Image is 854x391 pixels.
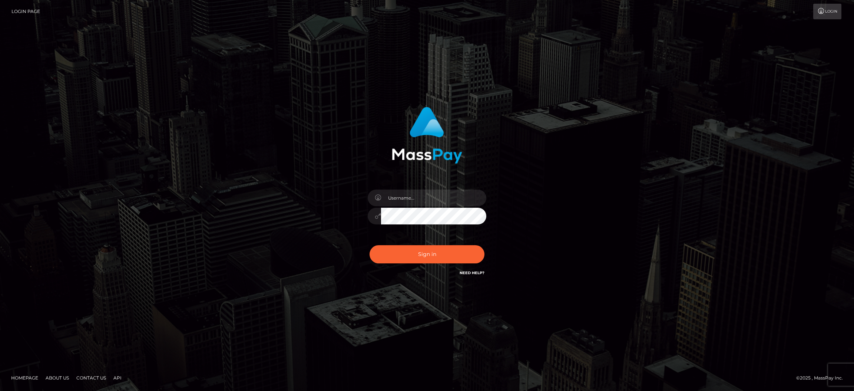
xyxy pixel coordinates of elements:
a: Login [813,4,841,19]
a: Contact Us [73,372,109,384]
a: Login Page [11,4,40,19]
a: Need Help? [460,270,484,275]
input: Username... [381,190,486,206]
img: MassPay Login [392,107,462,164]
a: Homepage [8,372,41,384]
button: Sign in [370,245,484,263]
a: About Us [43,372,72,384]
div: © 2025 , MassPay Inc. [796,374,848,382]
a: API [110,372,125,384]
